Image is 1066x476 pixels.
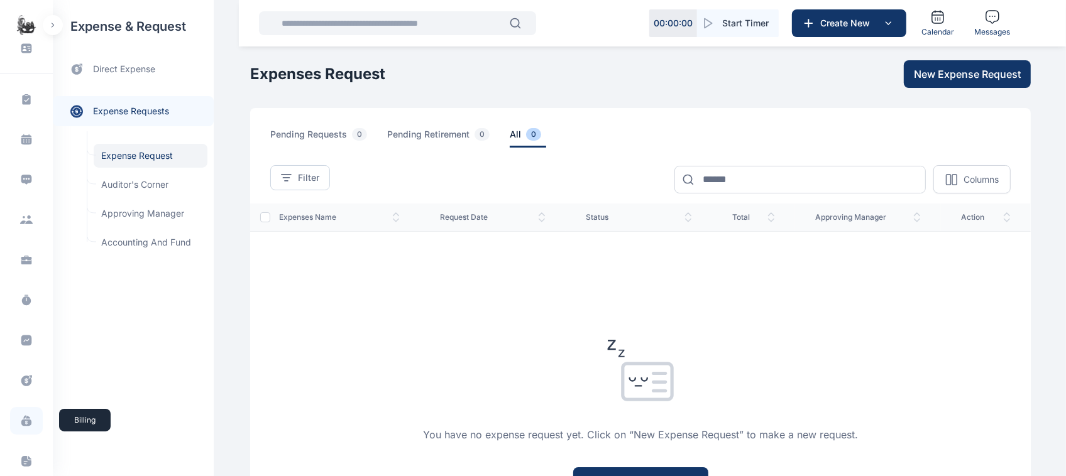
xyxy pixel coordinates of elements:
span: Filter [298,171,319,184]
div: expense requests [53,86,214,126]
a: expense requests [53,96,214,126]
span: 0 [352,128,367,141]
a: Messages [969,4,1015,42]
span: direct expense [93,63,155,76]
span: approving manager [815,212,921,222]
span: all [510,128,546,148]
button: Create New [792,9,906,37]
a: pending requests0 [270,128,387,148]
h1: Expenses Request [250,64,385,84]
span: request date [440,212,546,222]
a: Approving Manager [94,202,207,225]
a: Calendar [916,4,959,42]
button: Filter [270,165,330,190]
a: Auditor's Corner [94,173,207,197]
a: Accounting and Fund [94,230,207,254]
span: expenses Name [279,212,400,222]
button: New Expense Request [904,60,1031,88]
p: Columns [964,173,999,186]
a: all0 [510,128,561,148]
span: New Expense Request [914,67,1021,82]
span: Calendar [921,27,954,37]
span: pending requests [270,128,372,148]
a: Expense Request [94,144,207,168]
button: Start Timer [697,9,779,37]
span: Start Timer [722,17,769,30]
button: Columns [933,165,1011,193]
a: pending retirement0 [387,128,510,148]
p: 00 : 00 : 00 [654,17,693,30]
span: action [961,212,1011,222]
span: total [732,212,775,222]
span: pending retirement [387,128,495,148]
span: 0 [526,128,541,141]
a: direct expense [53,53,214,86]
span: Messages [974,27,1010,37]
span: status [586,212,691,222]
p: You have no expense request yet. Click on “New Expense Request” to make a new request. [423,427,858,442]
span: 0 [475,128,490,141]
span: Create New [815,17,881,30]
